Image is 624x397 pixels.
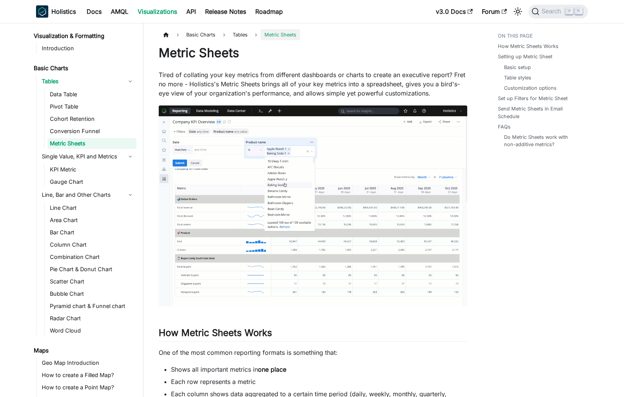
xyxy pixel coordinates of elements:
[251,5,287,18] a: Roadmap
[48,101,136,112] a: Pivot Table
[39,75,136,87] a: Tables
[171,365,467,374] li: Shows all important metrics in
[258,366,286,373] strong: one place
[477,5,511,18] a: Forum
[512,5,524,18] button: Switch between dark and light mode (currently light mode)
[498,123,511,130] a: FAQs
[159,29,467,40] nav: Breadcrumbs
[48,203,136,213] a: Line Chart
[31,345,136,356] a: Maps
[498,105,583,120] a: Send Metric Sheets in Email Schedule
[48,252,136,262] a: Combination Chart
[48,288,136,299] a: Bubble Chart
[504,74,531,81] a: Table styles
[171,377,467,386] li: Each row represents a metric
[48,176,136,187] a: Gauge Chart
[39,370,136,381] a: How to create a Filled Map?
[28,23,143,397] nav: Docs sidebar
[229,29,251,40] span: Tables
[48,215,136,226] a: Area Chart
[48,164,136,175] a: KPI Metric
[159,45,467,61] h1: Metric Sheets
[200,5,251,18] a: Release Notes
[39,382,136,393] a: How to create a Point Map?
[431,5,477,18] a: v3.0 Docs
[31,31,136,41] a: Visualization & Formatting
[504,133,580,148] a: Do Metric Sheets work with non-additive metrics?
[182,5,200,18] a: API
[48,89,136,100] a: Data Table
[498,43,558,50] a: How Metric Sheets Works
[48,276,136,287] a: Scatter Chart
[39,43,136,54] a: Introduction
[48,114,136,124] a: Cohort Retention
[48,227,136,238] a: Bar Chart
[529,5,588,18] button: Search (Command+K)
[504,84,557,92] a: Customization options
[182,29,219,40] span: Basic Charts
[51,7,76,16] b: Holistics
[539,8,566,15] span: Search
[106,5,133,18] a: AMQL
[48,138,136,149] a: Metric Sheets
[36,5,76,18] a: HolisticsHolistics
[48,313,136,324] a: Radar Chart
[82,5,106,18] a: Docs
[48,325,136,336] a: Word Cloud
[504,64,531,71] a: Basic setup
[39,150,136,163] a: Single Value, KPI and Metrics
[48,301,136,311] a: Pyramid chart & Funnel chart
[159,348,467,357] p: One of the most common reporting formats is something that:
[565,8,573,15] kbd: ⌘
[575,8,583,15] kbd: K
[48,126,136,137] a: Conversion Funnel
[39,357,136,368] a: Geo Map Introduction
[31,63,136,74] a: Basic Charts
[36,5,48,18] img: Holistics
[133,5,182,18] a: Visualizations
[498,95,568,102] a: Set up Filters for Metric Sheet
[159,29,173,40] a: Home page
[261,29,300,40] span: Metric Sheets
[159,70,467,98] p: Tired of collating your key metrics from different dashboards or charts to create an executive re...
[159,327,467,342] h2: How Metric Sheets Works
[498,53,552,60] a: Setting up Metric Sheet
[39,189,136,201] a: Line, Bar and Other Charts
[48,239,136,250] a: Column Chart
[48,264,136,275] a: Pie Chart & Donut Chart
